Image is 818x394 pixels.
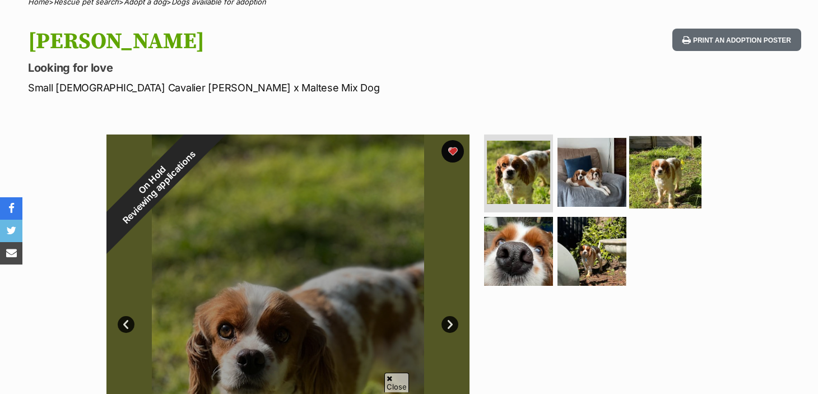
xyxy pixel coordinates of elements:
img: Photo of Maggie Lee [557,217,626,286]
p: Small [DEMOGRAPHIC_DATA] Cavalier [PERSON_NAME] x Maltese Mix Dog [28,80,499,95]
span: Reviewing applications [121,149,198,225]
img: Photo of Maggie Lee [487,141,550,204]
p: Looking for love [28,60,499,76]
img: Photo of Maggie Lee [557,138,626,207]
div: On Hold [76,103,236,263]
button: favourite [441,140,464,163]
img: Photo of Maggie Lee [484,217,553,286]
a: Next [441,316,458,333]
h1: [PERSON_NAME] [28,29,499,54]
a: Prev [118,316,134,333]
img: Photo of Maggie Lee [629,136,701,208]
span: Close [384,373,409,392]
button: Print an adoption poster [672,29,801,52]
